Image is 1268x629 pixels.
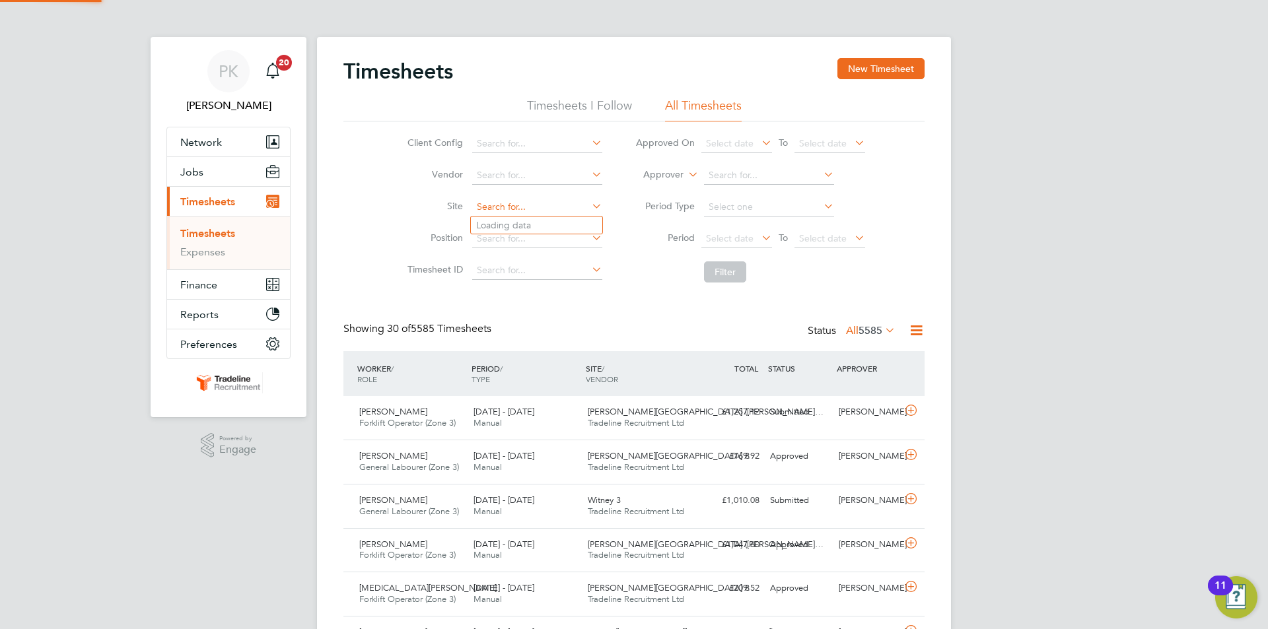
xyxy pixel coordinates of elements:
[167,216,290,269] div: Timesheets
[527,98,632,121] li: Timesheets I Follow
[180,227,235,240] a: Timesheets
[474,582,534,593] span: [DATE] - [DATE]
[833,446,902,467] div: [PERSON_NAME]
[387,322,491,335] span: 5585 Timesheets
[180,166,203,178] span: Jobs
[260,50,286,92] a: 20
[588,494,621,506] span: Witney 3
[859,324,882,337] span: 5585
[404,168,463,180] label: Vendor
[602,363,604,374] span: /
[588,593,684,605] span: Tradeline Recruitment Ltd
[474,494,534,506] span: [DATE] - [DATE]
[343,322,494,336] div: Showing
[166,50,291,114] a: PK[PERSON_NAME]
[474,539,534,550] span: [DATE] - [DATE]
[696,401,765,423] div: £1,257.12
[194,372,263,393] img: tradelinerecruitment-logo-retina.png
[734,363,758,374] span: TOTAL
[354,356,468,391] div: WORKER
[586,374,618,384] span: VENDOR
[704,261,746,282] button: Filter
[696,490,765,512] div: £1,010.08
[167,329,290,358] button: Preferences
[765,490,833,512] div: Submitted
[765,534,833,556] div: Approved
[404,137,463,149] label: Client Config
[180,338,237,350] span: Preferences
[582,356,697,391] div: SITE
[359,417,456,428] span: Forklift Operator (Zone 3)
[588,506,684,517] span: Tradeline Recruitment Ltd
[167,157,290,186] button: Jobs
[588,582,750,593] span: [PERSON_NAME][GEOGRAPHIC_DATA] 8
[765,578,833,599] div: Approved
[166,372,291,393] a: Go to home page
[833,401,902,423] div: [PERSON_NAME]
[180,136,222,149] span: Network
[219,63,238,80] span: PK
[833,578,902,599] div: [PERSON_NAME]
[472,166,602,185] input: Search for...
[180,246,225,258] a: Expenses
[359,450,427,461] span: [PERSON_NAME]
[799,137,847,149] span: Select date
[833,534,902,556] div: [PERSON_NAME]
[219,433,256,444] span: Powered by
[472,261,602,280] input: Search for...
[474,406,534,417] span: [DATE] - [DATE]
[471,216,602,234] li: Loading data
[180,195,235,208] span: Timesheets
[167,187,290,216] button: Timesheets
[167,270,290,299] button: Finance
[588,539,824,550] span: [PERSON_NAME][GEOGRAPHIC_DATA] ([PERSON_NAME]…
[359,406,427,417] span: [PERSON_NAME]
[588,406,824,417] span: [PERSON_NAME][GEOGRAPHIC_DATA] ([PERSON_NAME]…
[391,363,394,374] span: /
[343,58,453,84] h2: Timesheets
[180,308,219,321] span: Reports
[765,356,833,380] div: STATUS
[180,279,217,291] span: Finance
[833,490,902,512] div: [PERSON_NAME]
[624,168,684,182] label: Approver
[837,58,925,79] button: New Timesheet
[404,200,463,212] label: Site
[472,230,602,248] input: Search for...
[404,263,463,275] label: Timesheet ID
[166,98,291,114] span: Patrick Knight
[359,582,497,593] span: [MEDICAL_DATA][PERSON_NAME]
[151,37,306,417] nav: Main navigation
[474,593,502,605] span: Manual
[706,232,754,244] span: Select date
[472,135,602,153] input: Search for...
[387,322,411,335] span: 30 of
[765,446,833,467] div: Approved
[706,137,754,149] span: Select date
[696,534,765,556] div: £1,047.60
[500,363,503,374] span: /
[276,55,292,71] span: 20
[167,127,290,156] button: Network
[167,300,290,329] button: Reports
[588,417,684,428] span: Tradeline Recruitment Ltd
[704,166,834,185] input: Search for...
[588,461,684,473] span: Tradeline Recruitment Ltd
[359,549,456,560] span: Forklift Operator (Zone 3)
[799,232,847,244] span: Select date
[775,134,792,151] span: To
[696,578,765,599] div: £209.52
[808,322,898,341] div: Status
[588,450,750,461] span: [PERSON_NAME][GEOGRAPHIC_DATA] 8
[775,229,792,246] span: To
[765,401,833,423] div: Submitted
[635,232,695,244] label: Period
[474,450,534,461] span: [DATE] - [DATE]
[696,446,765,467] div: £169.92
[472,374,490,384] span: TYPE
[468,356,582,391] div: PERIOD
[359,539,427,550] span: [PERSON_NAME]
[704,198,834,216] input: Select one
[1215,585,1226,603] div: 11
[635,137,695,149] label: Approved On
